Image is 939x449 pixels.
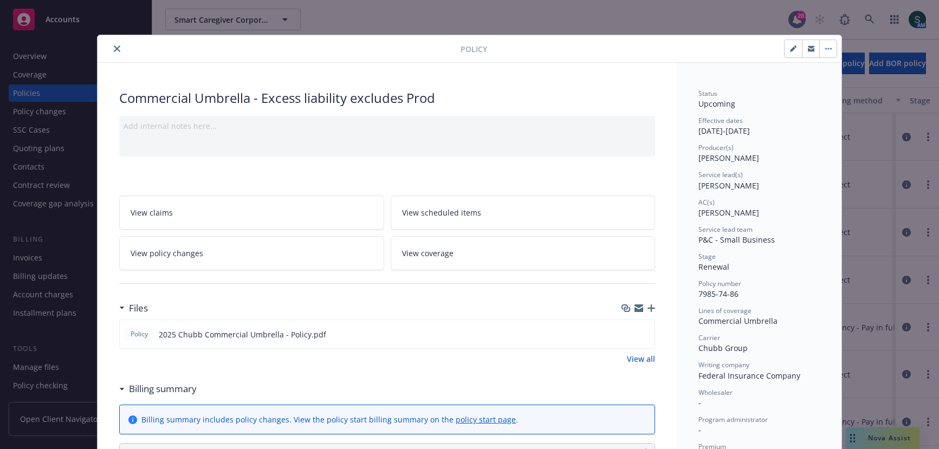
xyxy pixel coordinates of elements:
span: [PERSON_NAME] [698,180,759,191]
span: Program administrator [698,415,768,424]
span: View scheduled items [402,207,481,218]
span: - [698,398,701,408]
span: [PERSON_NAME] [698,153,759,163]
span: Renewal [698,262,729,272]
h3: Billing summary [129,382,197,396]
span: Policy number [698,279,741,288]
a: View claims [119,196,384,230]
h3: Files [129,301,148,315]
button: close [111,42,124,55]
span: Policy [461,43,487,55]
span: 7985-74-86 [698,289,739,299]
span: Chubb Group [698,343,748,353]
span: Federal Insurance Company [698,370,800,381]
div: Billing summary [119,382,197,396]
a: View all [627,353,655,365]
div: Commercial Umbrella [698,315,820,327]
span: - [698,425,701,435]
span: View claims [131,207,173,218]
span: Status [698,89,717,98]
span: Service lead(s) [698,170,743,179]
button: preview file [640,329,650,340]
span: P&C - Small Business [698,235,775,245]
a: View policy changes [119,236,384,270]
span: View coverage [402,248,454,259]
span: Writing company [698,360,749,369]
div: Files [119,301,148,315]
span: Policy [128,329,150,339]
button: download file [623,329,632,340]
div: [DATE] - [DATE] [698,116,820,136]
span: AC(s) [698,198,715,207]
span: View policy changes [131,248,203,259]
span: Service lead team [698,225,753,234]
a: View coverage [391,236,656,270]
span: Wholesaler [698,388,733,397]
div: Billing summary includes policy changes. View the policy start billing summary on the . [141,414,518,425]
div: Commercial Umbrella - Excess liability excludes Prod [119,89,655,107]
div: Add internal notes here... [124,120,651,132]
a: policy start page [456,414,516,425]
span: 2025 Chubb Commercial Umbrella - Policy.pdf [159,329,326,340]
span: Upcoming [698,99,735,109]
span: Lines of coverage [698,306,752,315]
span: Stage [698,252,716,261]
span: Effective dates [698,116,743,125]
span: [PERSON_NAME] [698,207,759,218]
span: Carrier [698,333,720,342]
span: Producer(s) [698,143,734,152]
a: View scheduled items [391,196,656,230]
